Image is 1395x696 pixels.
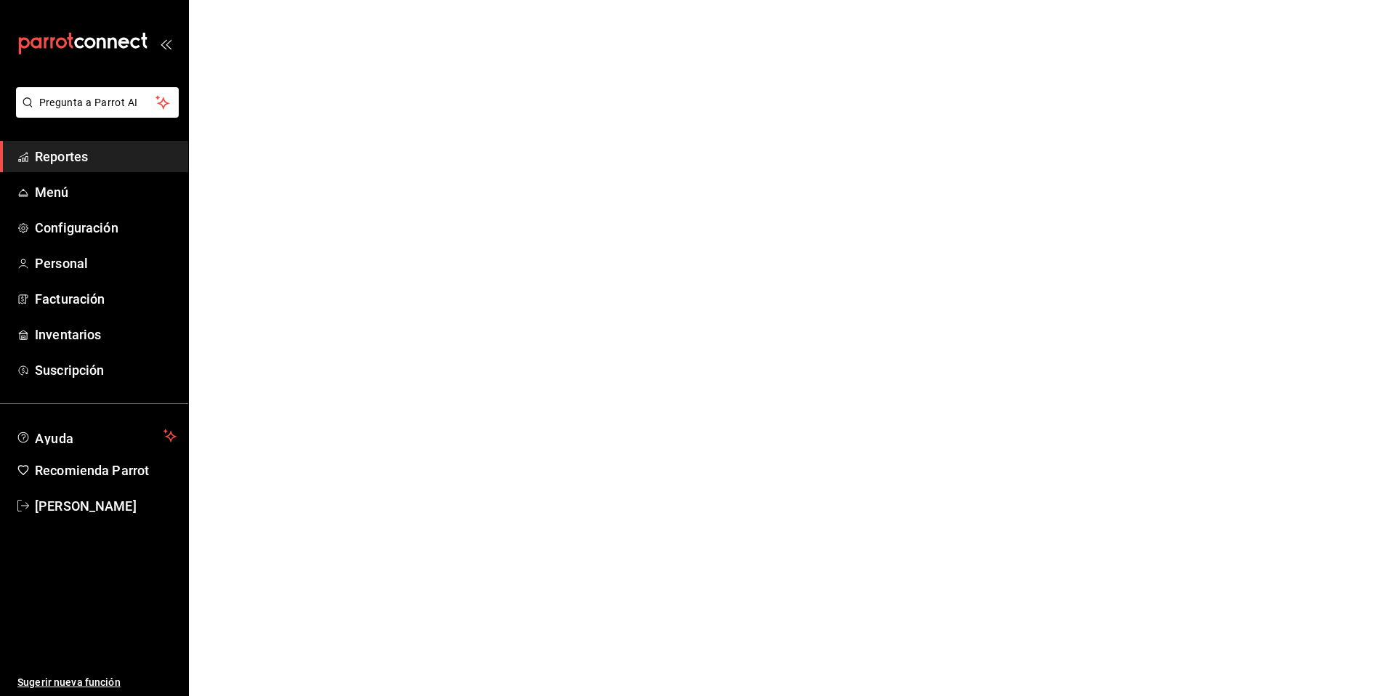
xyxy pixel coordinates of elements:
span: Configuración [35,218,177,238]
span: Reportes [35,147,177,166]
span: Inventarios [35,325,177,344]
span: Menú [35,182,177,202]
a: Pregunta a Parrot AI [10,105,179,121]
span: Recomienda Parrot [35,461,177,480]
span: Ayuda [35,427,158,445]
span: Sugerir nueva función [17,675,177,690]
button: open_drawer_menu [160,38,171,49]
span: Personal [35,254,177,273]
span: Pregunta a Parrot AI [39,95,156,110]
span: Facturación [35,289,177,309]
span: [PERSON_NAME] [35,496,177,516]
span: Suscripción [35,360,177,380]
button: Pregunta a Parrot AI [16,87,179,118]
